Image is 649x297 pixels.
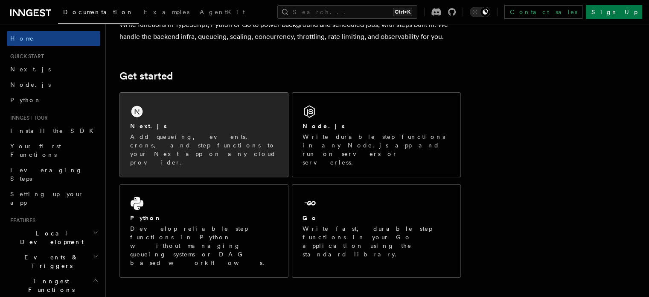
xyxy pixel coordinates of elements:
[292,92,461,177] a: Node.jsWrite durable step functions in any Node.js app and run on servers or serverless.
[139,3,195,23] a: Examples
[200,9,245,15] span: AgentKit
[504,5,582,19] a: Contact sales
[292,184,461,278] a: GoWrite fast, durable step functions in your Go application using the standard library.
[130,122,167,130] h2: Next.js
[130,214,162,222] h2: Python
[144,9,189,15] span: Examples
[586,5,642,19] a: Sign Up
[7,123,100,138] a: Install the SDK
[10,66,51,73] span: Next.js
[7,277,92,294] span: Inngest Functions
[303,132,450,167] p: Write durable step functions in any Node.js app and run on servers or serverless.
[10,97,41,103] span: Python
[7,62,100,77] a: Next.js
[10,127,99,134] span: Install the SDK
[119,19,461,43] p: Write functions in TypeScript, Python or Go to power background and scheduled jobs, with steps bu...
[195,3,250,23] a: AgentKit
[7,138,100,162] a: Your first Functions
[58,3,139,24] a: Documentation
[119,70,173,82] a: Get started
[7,250,100,273] button: Events & Triggers
[119,184,288,278] a: PythonDevelop reliable step functions in Python without managing queueing systems or DAG based wo...
[393,8,412,16] kbd: Ctrl+K
[303,224,450,259] p: Write fast, durable step functions in your Go application using the standard library.
[7,92,100,108] a: Python
[7,31,100,46] a: Home
[7,115,48,121] span: Inngest tour
[7,253,93,270] span: Events & Triggers
[303,214,318,222] h2: Go
[10,34,34,43] span: Home
[130,132,278,167] p: Add queueing, events, crons, and step functions to your Next app on any cloud provider.
[7,77,100,92] a: Node.js
[10,143,61,158] span: Your first Functions
[10,81,51,88] span: Node.js
[7,217,35,224] span: Features
[63,9,134,15] span: Documentation
[10,167,82,182] span: Leveraging Steps
[303,122,345,130] h2: Node.js
[7,226,100,250] button: Local Development
[130,224,278,267] p: Develop reliable step functions in Python without managing queueing systems or DAG based workflows.
[7,229,93,246] span: Local Development
[470,7,490,17] button: Toggle dark mode
[119,92,288,177] a: Next.jsAdd queueing, events, crons, and step functions to your Next app on any cloud provider.
[277,5,417,19] button: Search...Ctrl+K
[7,186,100,210] a: Setting up your app
[7,162,100,186] a: Leveraging Steps
[7,53,44,60] span: Quick start
[10,191,84,206] span: Setting up your app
